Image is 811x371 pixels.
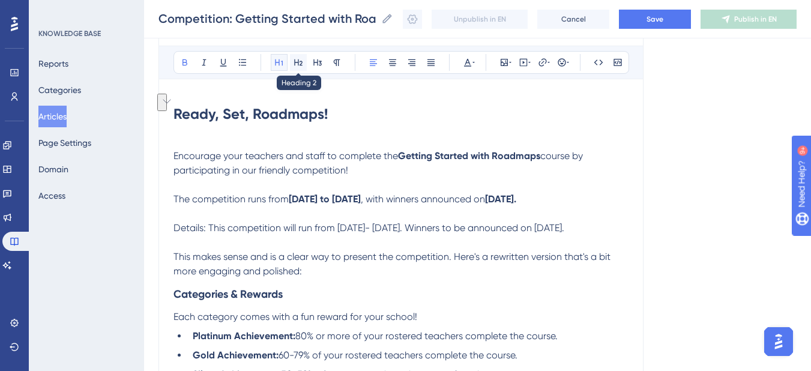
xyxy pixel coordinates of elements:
span: 80% or more of your rostered teachers complete the course. [295,330,558,342]
strong: [DATE]. [485,193,516,205]
span: Encourage your teachers and staff to complete the [173,150,398,161]
span: Cancel [561,14,586,24]
button: Save [619,10,691,29]
button: Cancel [537,10,609,29]
strong: Gold Achievement: [193,349,279,361]
span: Publish in EN [734,14,777,24]
span: This makes sense and is a clear way to present the competition. Here's a rewritten version that's... [173,251,613,277]
span: Details: This competition will run from [DATE]- [DATE]. Winners to be announced on [DATE]. [173,222,564,234]
span: , with winners announced on [361,193,485,205]
div: 9+ [82,6,89,16]
button: Unpublish in EN [432,10,528,29]
span: Save [647,14,663,24]
button: Page Settings [38,132,91,154]
button: Access [38,185,65,207]
button: Articles [38,106,67,127]
strong: Getting Started with Roadmaps [398,150,540,161]
strong: Ready, Set, Roadmaps! [173,105,328,122]
button: Publish in EN [701,10,797,29]
strong: Platinum Achievement: [193,330,295,342]
div: KNOWLEDGE BASE [38,29,101,38]
strong: [DATE] to [DATE] [289,193,361,205]
button: Categories [38,79,81,101]
button: Domain [38,158,68,180]
span: The competition runs from [173,193,289,205]
span: Need Help? [28,3,75,17]
button: Reports [38,53,68,74]
span: Unpublish in EN [454,14,506,24]
strong: Categories & Rewards [173,288,283,301]
span: 60-79% of your rostered teachers complete the course. [279,349,517,361]
iframe: UserGuiding AI Assistant Launcher [761,324,797,360]
span: Each category comes with a fun reward for your school! [173,311,417,322]
input: Article Name [158,10,376,27]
